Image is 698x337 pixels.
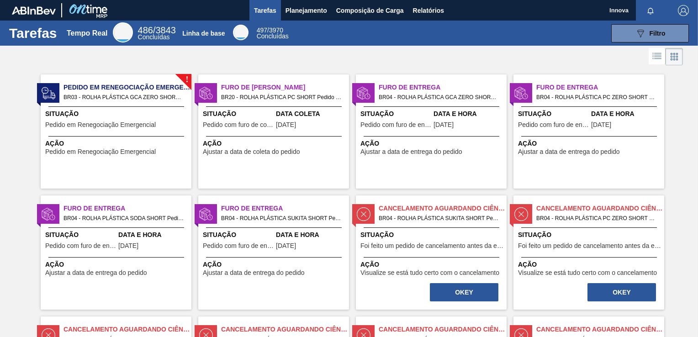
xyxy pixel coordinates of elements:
[203,269,305,276] span: Ajustar a data de entrega do pedido
[12,6,56,15] img: TNhmsLtSVTkK8tSr43FrP2fwEKptu5GPRR3wAAAABJRU5ErkJggg==
[434,121,454,128] span: 09/10/2025,
[221,83,349,92] span: Furo de Coleta
[591,109,662,119] span: Data e Hora
[199,86,213,100] img: estado
[138,33,170,41] span: Concluídas
[518,260,662,269] span: Ação
[113,22,133,42] div: Real Time
[203,148,300,155] span: Ajustar a data de coleta do pedido
[360,139,504,148] span: Ação
[429,282,499,302] div: Completar tarefa: 30348539
[67,29,108,37] div: Tempo Real
[233,25,249,40] div: Base Line
[203,139,347,148] span: Ação
[118,242,138,249] span: 09/10/2025,
[430,283,498,301] button: OKEY
[360,260,504,269] span: Ação
[63,92,184,102] span: BR03 - ROLHA PLÁSTICA GCA ZERO SHORT Pedido - 2050958
[360,269,499,276] span: Visualize se está tudo certo com o cancelamento
[118,230,189,240] span: Data e Hora
[221,213,342,223] span: BR04 - ROLHA PLÁSTICA SUKITA SHORT Pedido - 2030421
[357,207,370,221] img: estado
[286,5,327,16] span: Planejamento
[514,86,528,100] img: estado
[518,230,662,240] span: Situação
[45,121,156,128] span: Pedido em Renegociação Emergencial
[649,48,666,65] div: Visão em Lista
[45,109,189,119] span: Situação
[518,139,662,148] span: Ação
[536,325,664,334] span: Cancelamento aguardando ciência
[257,26,283,34] span: /
[276,242,296,249] span: 09/10/2025,
[63,204,191,213] span: Furo de Entrega
[536,92,657,102] span: BR04 - ROLHA PLÁSTICA PC ZERO SHORT Pedido - 2030414
[203,121,274,128] span: Pedido com furo de coleta
[518,242,662,249] span: Foi feito um pedido de cancelamento antes da etapa de aguardando faturamento
[276,230,347,240] span: Data e Hora
[45,260,189,269] span: Ação
[514,207,528,221] img: estado
[63,213,184,223] span: BR04 - ROLHA PLÁSTICA SODA SHORT Pedido - 2030419
[269,26,283,34] font: 3970
[518,109,589,119] span: Situação
[360,230,504,240] span: Situação
[182,30,225,37] div: Linha de base
[185,76,188,83] span: !
[379,92,499,102] span: BR04 - ROLHA PLÁSTICA GCA ZERO SHORT Pedido - 2030416
[276,121,296,128] span: 26/09/2025
[138,25,153,35] span: 486
[45,148,156,155] span: Pedido em Renegociação Emergencial
[678,5,689,16] img: Logout
[666,48,683,65] div: Visão em Cards
[650,30,666,37] span: Filtro
[379,204,507,213] span: Cancelamento aguardando ciência
[203,242,274,249] span: Pedido com furo de entrega
[587,283,656,301] button: OKEY
[45,230,116,240] span: Situação
[221,92,342,102] span: BR20 - ROLHA PLÁSTICA PC SHORT Pedido - 2037250
[518,148,620,155] span: Ajustar a data de entrega do pedido
[591,121,611,128] span: 09/10/2025,
[138,26,176,40] div: Real Time
[138,25,176,35] span: /
[63,83,191,92] span: Pedido em Renegociação Emergencial
[45,269,147,276] span: Ajustar a data de entrega do pedido
[221,204,349,213] span: Furo de Entrega
[257,32,289,40] span: Concluídas
[155,25,176,35] font: 3843
[203,230,274,240] span: Situação
[45,242,116,249] span: Pedido com furo de entrega
[636,4,665,17] button: Notificações
[42,86,55,100] img: estado
[413,5,444,16] span: Relatórios
[379,83,507,92] span: Furo de Entrega
[199,207,213,221] img: estado
[379,325,507,334] span: Cancelamento aguardando ciência
[536,83,664,92] span: Furo de Entrega
[42,207,55,221] img: estado
[587,282,657,302] div: Completar tarefa: 30348583
[276,109,347,119] span: Data Coleta
[254,5,276,16] span: Tarefas
[257,27,289,39] div: Base Line
[63,325,191,334] span: Cancelamento aguardando ciência
[518,269,657,276] span: Visualize se está tudo certo com o cancelamento
[434,109,504,119] span: Data e Hora
[518,121,589,128] span: Pedido com furo de entrega
[336,5,404,16] span: Composição de Carga
[357,86,370,100] img: estado
[360,109,431,119] span: Situação
[536,213,657,223] span: BR04 - ROLHA PLÁSTICA PC ZERO SHORT Pedido - 2027020
[9,28,57,38] h1: Tarefas
[45,139,189,148] span: Ação
[536,204,664,213] span: Cancelamento aguardando ciência
[203,260,347,269] span: Ação
[360,242,504,249] span: Foi feito um pedido de cancelamento antes da etapa de aguardando faturamento
[257,26,267,34] span: 497
[221,325,349,334] span: Cancelamento aguardando ciência
[379,213,499,223] span: BR04 - ROLHA PLÁSTICA SUKITA SHORT Pedido - 735745
[611,24,689,42] button: Filtro
[203,109,274,119] span: Situação
[360,148,462,155] span: Ajustar a data de entrega do pedido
